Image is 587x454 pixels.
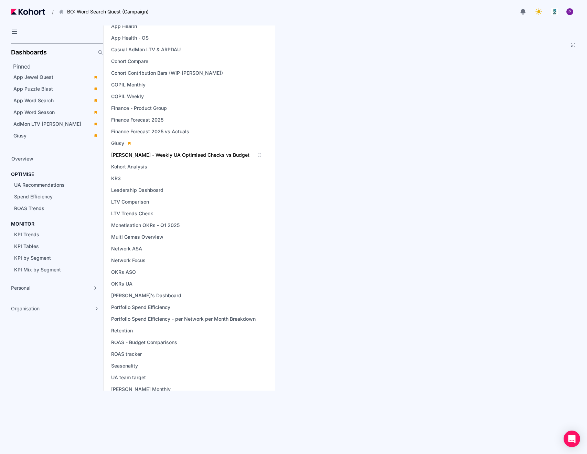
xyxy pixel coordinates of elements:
[11,156,33,162] span: Overview
[13,121,81,127] span: AdMon LTV [PERSON_NAME]
[111,175,121,182] span: KR3
[11,285,30,291] span: Personal
[111,222,180,229] span: Monetisation OKRs - Q1 2025
[109,256,148,265] a: Network Focus
[109,115,166,125] a: Finance Forecast 2025
[12,192,92,202] a: Spend Efficiency
[111,187,163,194] span: Leadership Dashboard
[14,182,65,188] span: UA Recommendations
[109,150,252,160] a: [PERSON_NAME] - Weekly UA Optimised Checks vs Budget
[111,362,138,369] span: Seasonality
[111,23,137,30] span: App Health
[111,105,167,112] span: Finance - Product Group
[111,351,142,358] span: ROAS tracker
[109,33,151,43] a: App Health - OS
[111,70,223,76] span: Cohort Contribution Bars (WIP-[PERSON_NAME])
[111,81,146,88] span: COPIL Monthly
[111,386,171,393] span: [PERSON_NAME] Monthly
[111,257,146,264] span: Network Focus
[109,103,169,113] a: Finance - Product Group
[11,84,101,94] a: App Puzzle Blast
[111,58,148,65] span: Cohort Compare
[11,107,101,117] a: App Word Season
[111,128,189,135] span: Finance Forecast 2025 vs Actuals
[111,316,256,322] span: Portfolio Spend Efficiency - per Network per Month Breakdown
[13,62,103,71] h2: Pinned
[14,255,51,261] span: KPI by Segment
[111,140,124,147] span: Giusy
[14,205,44,211] span: ROAS Trends
[11,220,34,227] h4: MONITOR
[109,373,148,382] a: UA team target
[109,197,151,207] a: LTV Comparison
[109,326,135,336] a: Retention
[570,42,576,48] button: Fullscreen
[109,314,258,324] a: Portfolio Spend Efficiency - per Network per Month Breakdown
[12,265,92,275] a: KPI Mix by Segment
[11,171,34,178] h4: OPTIMISE
[12,180,92,190] a: UA Recommendations
[111,327,133,334] span: Retention
[11,131,101,141] a: Giusy
[109,220,182,230] a: Monetisation OKRs - Q1 2025
[14,231,39,237] span: KPI Trends
[111,152,249,158] span: [PERSON_NAME] - Weekly UA Optimised Checks vs Budget
[109,279,135,289] a: OKRs UA
[12,203,92,214] a: ROAS Trends
[109,267,138,277] a: OKRs ASO
[109,232,166,242] a: Multi Games Overview
[109,338,179,347] a: ROAS - Budget Comparisons
[111,374,146,381] span: UA team target
[109,174,123,183] a: KR3
[14,267,61,272] span: KPI Mix by Segment
[109,302,172,312] a: Portfolio Spend Efficiency
[111,198,149,205] span: LTV Comparison
[109,162,149,172] a: Kohort Analysis
[111,116,163,123] span: Finance Forecast 2025
[13,86,53,92] span: App Puzzle Blast
[67,8,149,15] span: BO: Word Search Quest (Campaign)
[11,72,101,82] a: App Jewel Quest
[11,119,101,129] a: AdMon LTV [PERSON_NAME]
[111,234,163,240] span: Multi Games Overview
[551,8,558,15] img: logo_logo_images_1_20240607072359498299_20240828135028712857.jpeg
[564,431,580,447] div: Open Intercom Messenger
[109,384,173,394] a: [PERSON_NAME] Monthly
[12,253,92,263] a: KPI by Segment
[11,305,40,312] span: Organisation
[111,34,149,41] span: App Health - OS
[11,95,101,106] a: App Word Search
[111,93,144,100] span: COPIL Weekly
[109,185,166,195] a: Leadership Dashboard
[109,80,148,90] a: COPIL Monthly
[111,280,132,287] span: OKRs UA
[14,194,53,199] span: Spend Efficiency
[13,74,53,80] span: App Jewel Quest
[109,92,146,101] a: COPIL Weekly
[111,46,181,53] span: Casual AdMon LTV & ARPDAU
[111,210,153,217] span: LTV Trends Check
[55,6,156,18] button: BO: Word Search Quest (Campaign)
[111,304,170,311] span: Portfolio Spend Efficiency
[109,45,183,54] a: Casual AdMon LTV & ARPDAU
[13,133,26,138] span: Giusy
[14,243,39,249] span: KPI Tables
[111,245,142,252] span: Network ASA
[109,127,191,136] a: Finance Forecast 2025 vs Actuals
[109,56,150,66] a: Cohort Compare
[46,8,54,16] span: /
[111,292,181,299] span: [PERSON_NAME]'s Dashboard
[13,109,55,115] span: App Word Season
[109,21,139,31] a: App Health
[109,244,144,254] a: Network ASA
[11,49,47,55] h2: Dashboards
[12,229,92,240] a: KPI Trends
[109,138,133,148] a: Giusy
[109,68,225,78] a: Cohort Contribution Bars (WIP-[PERSON_NAME])
[109,349,144,359] a: ROAS tracker
[111,269,136,276] span: OKRs ASO
[12,241,92,251] a: KPI Tables
[109,291,183,300] a: [PERSON_NAME]'s Dashboard
[11,9,45,15] img: Kohort logo
[9,154,92,164] a: Overview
